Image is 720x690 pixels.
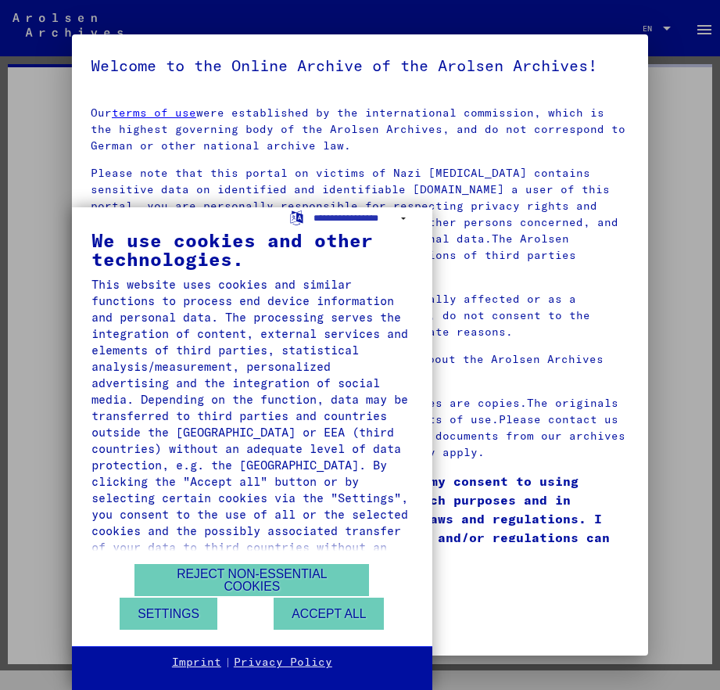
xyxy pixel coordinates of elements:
[120,598,217,630] button: Settings
[91,276,413,572] div: This website uses cookies and similar functions to process end device information and personal da...
[91,231,413,268] div: We use cookies and other technologies.
[234,655,332,670] a: Privacy Policy
[274,598,384,630] button: Accept all
[172,655,221,670] a: Imprint
[134,564,369,596] button: Reject non-essential cookies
